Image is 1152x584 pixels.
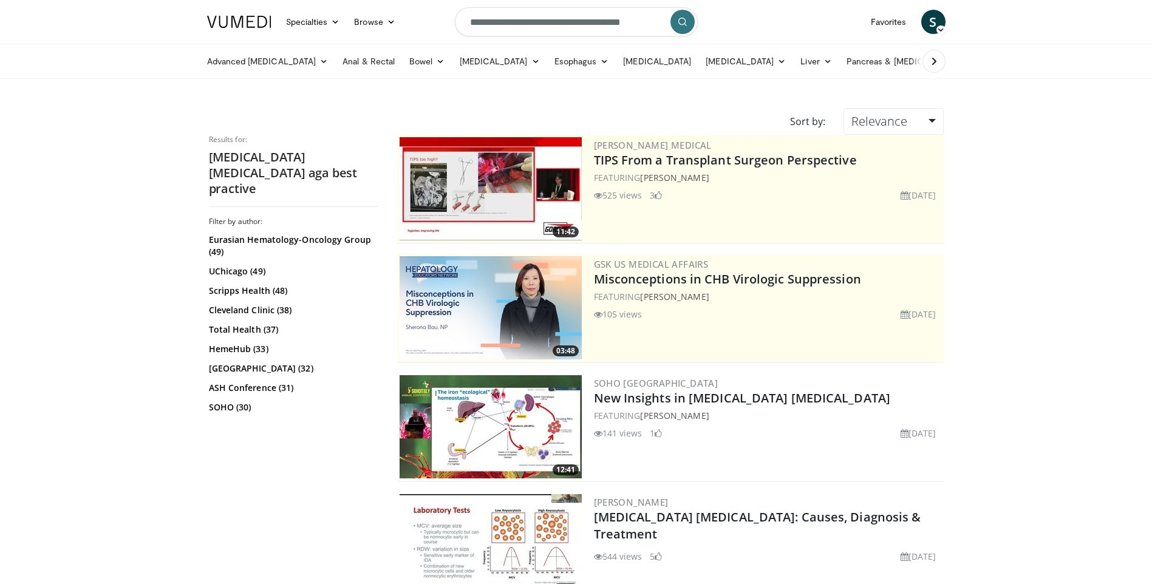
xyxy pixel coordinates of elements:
[864,10,914,34] a: Favorites
[553,464,579,475] span: 12:41
[594,409,941,422] div: FEATURING
[209,401,376,413] a: SOHO (30)
[400,137,582,240] a: 11:42
[650,189,662,202] li: 3
[400,256,582,359] a: 03:48
[455,7,698,36] input: Search topics, interventions
[594,152,857,168] a: TIPS From a Transplant Surgeon Perspective
[553,345,579,356] span: 03:48
[594,290,941,303] div: FEATURING
[209,149,379,197] h2: [MEDICAL_DATA] [MEDICAL_DATA] aga best practive
[209,382,376,394] a: ASH Conference (31)
[209,135,379,144] p: Results for:
[594,271,861,287] a: Misconceptions in CHB Virologic Suppression
[594,390,891,406] a: New Insights in [MEDICAL_DATA] [MEDICAL_DATA]
[640,410,709,421] a: [PERSON_NAME]
[209,285,376,297] a: Scripps Health (48)
[402,49,452,73] a: Bowel
[793,49,839,73] a: Liver
[553,226,579,237] span: 11:42
[400,137,582,240] img: 4003d3dc-4d84-4588-a4af-bb6b84f49ae6.300x170_q85_crop-smart_upscale.jpg
[901,308,936,321] li: [DATE]
[844,108,943,135] a: Relevance
[594,427,642,440] li: 141 views
[698,49,793,73] a: [MEDICAL_DATA]
[400,375,582,478] a: 12:41
[594,550,642,563] li: 544 views
[400,375,582,478] img: 90312abc-6375-4f03-aa50-6ad41ab80c76.300x170_q85_crop-smart_upscale.jpg
[594,509,921,542] a: [MEDICAL_DATA] [MEDICAL_DATA]: Causes, Diagnosis & Treatment
[851,113,907,129] span: Relevance
[640,172,709,183] a: [PERSON_NAME]
[452,49,547,73] a: [MEDICAL_DATA]
[594,496,669,508] a: [PERSON_NAME]
[901,189,936,202] li: [DATE]
[594,258,709,270] a: GSK US Medical Affairs
[347,10,403,34] a: Browse
[594,308,642,321] li: 105 views
[921,10,946,34] a: S
[594,171,941,184] div: FEATURING
[594,189,642,202] li: 525 views
[594,377,718,389] a: SOHO [GEOGRAPHIC_DATA]
[650,427,662,440] li: 1
[209,304,376,316] a: Cleveland Clinic (38)
[209,343,376,355] a: HemeHub (33)
[400,256,582,359] img: 59d1e413-5879-4b2e-8b0a-b35c7ac1ec20.jpg.300x170_q85_crop-smart_upscale.jpg
[209,265,376,277] a: UChicago (49)
[209,217,379,226] h3: Filter by author:
[200,49,336,73] a: Advanced [MEDICAL_DATA]
[616,49,698,73] a: [MEDICAL_DATA]
[594,139,712,151] a: [PERSON_NAME] Medical
[839,49,981,73] a: Pancreas & [MEDICAL_DATA]
[335,49,402,73] a: Anal & Rectal
[547,49,616,73] a: Esophagus
[209,234,376,258] a: Eurasian Hematology-Oncology Group (49)
[209,362,376,375] a: [GEOGRAPHIC_DATA] (32)
[209,324,376,336] a: Total Health (37)
[279,10,347,34] a: Specialties
[901,550,936,563] li: [DATE]
[207,16,271,28] img: VuMedi Logo
[640,291,709,302] a: [PERSON_NAME]
[781,108,834,135] div: Sort by:
[901,427,936,440] li: [DATE]
[650,550,662,563] li: 5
